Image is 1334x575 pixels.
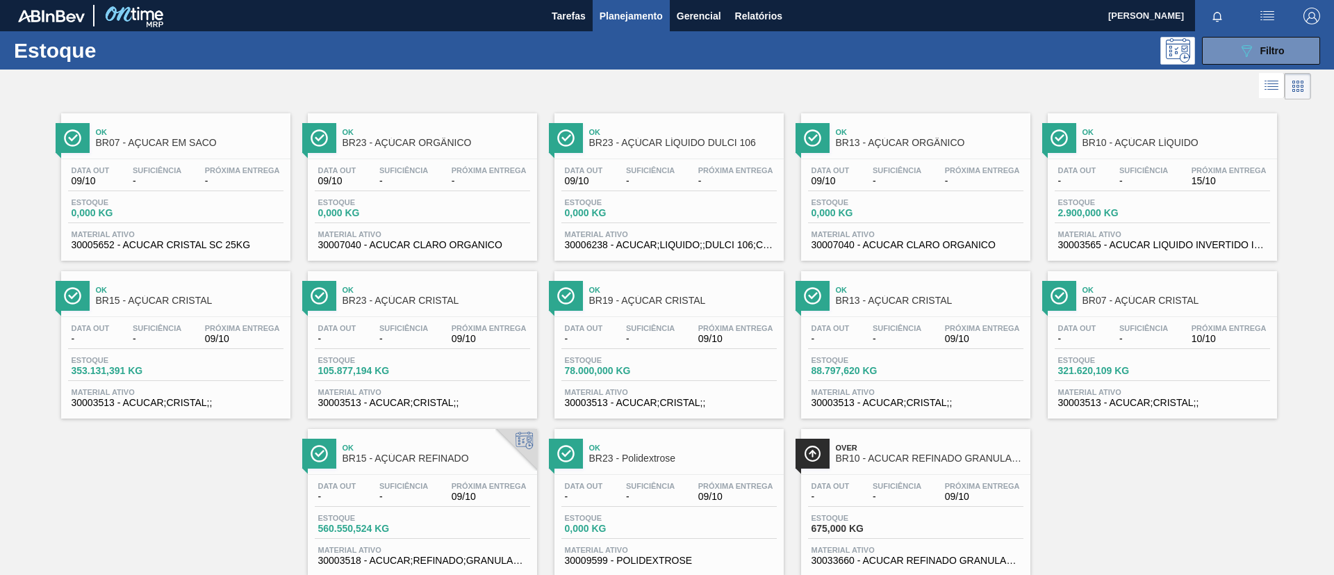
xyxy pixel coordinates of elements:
span: - [72,334,110,344]
span: BR07 - AÇÚCAR CRISTAL [1082,295,1270,306]
span: Estoque [318,514,415,522]
span: Material ativo [565,388,773,396]
span: BR23 - AÇÚCAR LÍQUIDO DULCI 106 [589,138,777,148]
span: Material ativo [72,230,280,238]
h1: Estoque [14,42,222,58]
span: Material ativo [812,388,1020,396]
span: 10/10 [1192,334,1267,344]
span: Data out [565,166,603,175]
span: 15/10 [1192,176,1267,186]
span: Tarefas [552,8,586,24]
span: 09/10 [452,492,527,502]
span: 30003513 - ACUCAR;CRISTAL;; [1058,398,1267,408]
span: 30003513 - ACUCAR;CRISTAL;; [72,398,280,408]
a: ÍconeOkBR15 - AÇÚCAR CRISTALData out-Suficiência-Próxima Entrega09/10Estoque353.131,391 KGMateria... [51,261,297,419]
span: Ok [343,286,530,294]
span: Próxima Entrega [205,166,280,175]
div: Visão em Lista [1259,73,1285,99]
a: ÍconeOkBR10 - AÇÚCAR LÍQUIDOData out-Suficiência-Próxima Entrega15/10Estoque2.900,000 KGMaterial ... [1037,103,1284,261]
span: 09/10 [698,492,773,502]
span: Ok [96,128,283,136]
button: Notificações [1195,6,1240,26]
span: Data out [812,324,850,332]
a: ÍconeOkBR19 - AÇÚCAR CRISTALData out-Suficiência-Próxima Entrega09/10Estoque78.000,000 KGMaterial... [544,261,791,419]
span: Over [836,444,1023,452]
span: Suficiência [873,324,921,332]
img: Ícone [1051,287,1068,305]
a: ÍconeOkBR07 - AÇUCAR EM SACOData out09/10Suficiência-Próxima Entrega-Estoque0,000 KGMaterial ativ... [51,103,297,261]
span: 30007040 - ACUCAR CLARO ORGANICO [812,240,1020,250]
span: Data out [1058,166,1096,175]
span: Suficiência [626,324,675,332]
span: Material ativo [812,546,1020,554]
span: Suficiência [626,482,675,490]
span: Ok [589,128,777,136]
span: Data out [72,166,110,175]
img: TNhmsLtSVTkK8tSr43FrP2fwEKptu5GPRR3wAAAABJRU5ErkJggg== [18,10,85,22]
span: 88.797,620 KG [812,366,909,376]
img: Logout [1303,8,1320,24]
span: - [379,492,428,502]
span: 30006238 - ACUCAR;LIQUIDO;;DULCI 106;CENTROSUCAR [565,240,773,250]
a: ÍconeOkBR07 - AÇÚCAR CRISTALData out-Suficiência-Próxima Entrega10/10Estoque321.620,109 KGMateria... [1037,261,1284,419]
span: 09/10 [318,176,356,186]
span: BR19 - AÇÚCAR CRISTAL [589,295,777,306]
span: BR13 - AÇÚCAR CRISTAL [836,295,1023,306]
span: Ok [836,128,1023,136]
span: 0,000 KG [565,524,662,534]
span: 30003513 - ACUCAR;CRISTAL;; [812,398,1020,408]
span: Próxima Entrega [205,324,280,332]
img: Ícone [1051,129,1068,147]
span: - [205,176,280,186]
span: BR10 - ACUCAR REFINADO GRANULADO 45 25KG [836,453,1023,464]
span: Suficiência [626,166,675,175]
img: Ícone [557,129,575,147]
span: - [133,176,181,186]
span: Data out [565,482,603,490]
div: Visão em Cards [1285,73,1311,99]
span: Estoque [318,356,415,364]
span: 560.550,524 KG [318,524,415,534]
a: ÍconeOkBR13 - AÇÚCAR CRISTALData out-Suficiência-Próxima Entrega09/10Estoque88.797,620 KGMaterial... [791,261,1037,419]
span: Material ativo [72,388,280,396]
span: Material ativo [318,230,527,238]
span: Relatórios [735,8,782,24]
span: 09/10 [72,176,110,186]
span: Material ativo [1058,230,1267,238]
span: 30033660 - ACUCAR REFINADO GRANULADO 45 25KG [812,556,1020,566]
span: Ok [96,286,283,294]
span: 2.900,000 KG [1058,208,1155,218]
span: BR10 - AÇÚCAR LÍQUIDO [1082,138,1270,148]
span: 353.131,391 KG [72,366,169,376]
span: Próxima Entrega [698,482,773,490]
span: BR15 - AÇÚCAR REFINADO [343,453,530,464]
span: 30009599 - POLIDEXTROSE [565,556,773,566]
span: 09/10 [205,334,280,344]
span: 30003565 - ACUCAR LIQUIDO INVERTIDO INVEX BAG INBOX [1058,240,1267,250]
span: Próxima Entrega [698,166,773,175]
span: Estoque [1058,356,1155,364]
span: Data out [1058,324,1096,332]
span: Estoque [318,198,415,206]
span: Material ativo [565,546,773,554]
span: Suficiência [1119,166,1168,175]
span: Material ativo [1058,388,1267,396]
span: - [812,492,850,502]
span: Filtro [1260,45,1285,56]
img: Ícone [804,445,821,462]
img: Ícone [64,129,81,147]
span: Data out [72,324,110,332]
span: 0,000 KG [72,208,169,218]
a: ÍconeOkBR23 - AÇÚCAR CRISTALData out-Suficiência-Próxima Entrega09/10Estoque105.877,194 KGMateria... [297,261,544,419]
img: userActions [1259,8,1276,24]
span: Suficiência [1119,324,1168,332]
span: - [565,492,603,502]
span: Ok [343,128,530,136]
span: Material ativo [318,546,527,554]
span: BR23 - AÇÚCAR ORGÂNICO [343,138,530,148]
span: Estoque [72,198,169,206]
span: Material ativo [565,230,773,238]
span: Suficiência [379,482,428,490]
span: - [318,334,356,344]
span: Próxima Entrega [945,482,1020,490]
